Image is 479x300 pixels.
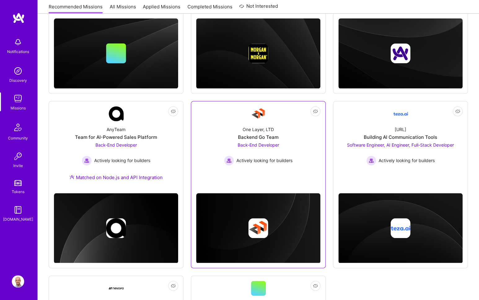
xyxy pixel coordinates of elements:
img: Community [11,120,25,135]
img: Company logo [391,43,411,63]
i: icon EyeClosed [171,283,176,288]
div: Backend Go Team [238,134,279,140]
a: User Avatar [10,275,26,288]
div: Community [8,135,28,141]
img: Company logo [248,218,268,238]
img: cover [196,193,320,263]
img: cover [54,193,178,263]
span: Actively looking for builders [379,157,435,164]
div: Matched on Node.js and API Integration [69,174,163,181]
img: Company logo [391,218,411,238]
img: logo [12,12,25,24]
i: icon EyeClosed [313,283,318,288]
a: All Missions [110,3,136,14]
img: User Avatar [12,275,24,288]
a: Not Interested [239,2,278,14]
div: [URL] [395,126,406,133]
img: cover [338,193,463,263]
img: Actively looking for builders [224,156,234,165]
div: Tokens [12,188,24,195]
span: Actively looking for builders [94,157,150,164]
a: Completed Missions [187,3,232,14]
img: Actively looking for builders [82,156,92,165]
img: cover [196,18,320,89]
img: cover [338,18,463,89]
img: Company logo [106,218,126,238]
img: Company logo [248,43,268,63]
i: icon EyeClosed [171,109,176,114]
i: icon EyeClosed [455,109,460,114]
div: Building AI Communication Tools [364,134,437,140]
img: Company Logo [251,106,266,121]
a: Company Logo[URL]Building AI Communication ToolsSoftware Engineer, AI Engineer, Full-Stack Develo... [338,106,463,182]
div: [DOMAIN_NAME] [3,216,33,223]
img: guide book [12,204,24,216]
div: Discovery [9,77,27,84]
span: Actively looking for builders [236,157,292,164]
img: Invite [12,150,24,162]
img: Actively looking for builders [366,156,376,165]
div: Invite [13,162,23,169]
a: Company LogoAnyTeamTeam for AI-Powered Sales PlatformBack-End Developer Actively looking for buil... [54,106,178,188]
span: Back-End Developer [95,142,137,148]
img: Company Logo [109,106,124,121]
a: Recommended Missions [49,3,103,14]
img: tokens [14,180,22,186]
img: bell [12,36,24,48]
a: Applied Missions [143,3,180,14]
img: Company Logo [393,106,408,121]
div: AnyTeam [107,126,125,133]
img: teamwork [12,92,24,105]
div: Notifications [7,48,29,55]
div: Team for AI-Powered Sales Platform [75,134,157,140]
div: One Layer, LTD [243,126,274,133]
img: Company Logo [109,287,124,289]
a: Company LogoOne Layer, LTDBackend Go TeamBack-End Developer Actively looking for buildersActively... [196,106,320,182]
img: Ateam Purple Icon [69,174,74,179]
img: cover [54,18,178,89]
span: Back-End Developer [238,142,279,148]
img: discovery [12,65,24,77]
span: Software Engineer, AI Engineer, Full-Stack Developer [347,142,454,148]
div: Missions [11,105,26,111]
i: icon EyeClosed [313,109,318,114]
